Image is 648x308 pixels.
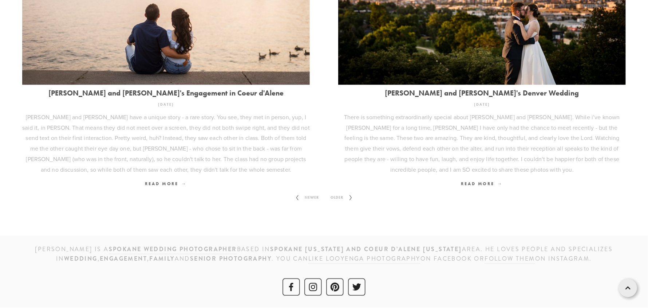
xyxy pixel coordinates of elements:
a: Twitter [348,278,366,296]
a: like Looyenga Photography [308,254,420,264]
p: [PERSON_NAME] and [PERSON_NAME] have a unique story - a rare story. You see, they met in person, ... [22,112,310,175]
strong: SPOKANE [US_STATE] and Coeur d’Alene [US_STATE] [270,245,462,253]
strong: wedding [64,254,98,263]
span: Newer [302,193,322,202]
h3: [PERSON_NAME] is a based IN area. He loves people and specializes in , , and . You can on Faceboo... [22,245,626,263]
a: Read More [22,179,310,189]
a: Newer [290,189,325,206]
strong: engagement [100,254,147,263]
span: Read More [461,181,503,186]
a: follow them [485,254,535,264]
a: [PERSON_NAME] and [PERSON_NAME]'s Engagement in Coeur d'Alene [22,89,310,97]
time: [DATE] [158,100,174,109]
a: Instagram [304,278,322,296]
a: Pinterest [326,278,344,296]
span: Read More [145,181,187,186]
a: Older [325,189,358,206]
strong: family [149,254,174,263]
time: [DATE] [474,100,490,109]
a: [PERSON_NAME] and [PERSON_NAME]'s Denver Wedding [338,89,626,97]
a: Facebook [282,278,300,296]
a: Spokane wedding photographer [109,245,237,254]
p: There is something extraordinarily special about [PERSON_NAME] and [PERSON_NAME]. While i’ve know... [338,112,626,175]
a: Read More [338,179,626,189]
span: Older [328,193,346,202]
strong: Spokane wedding photographer [109,245,237,253]
strong: senior photography [190,254,272,263]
